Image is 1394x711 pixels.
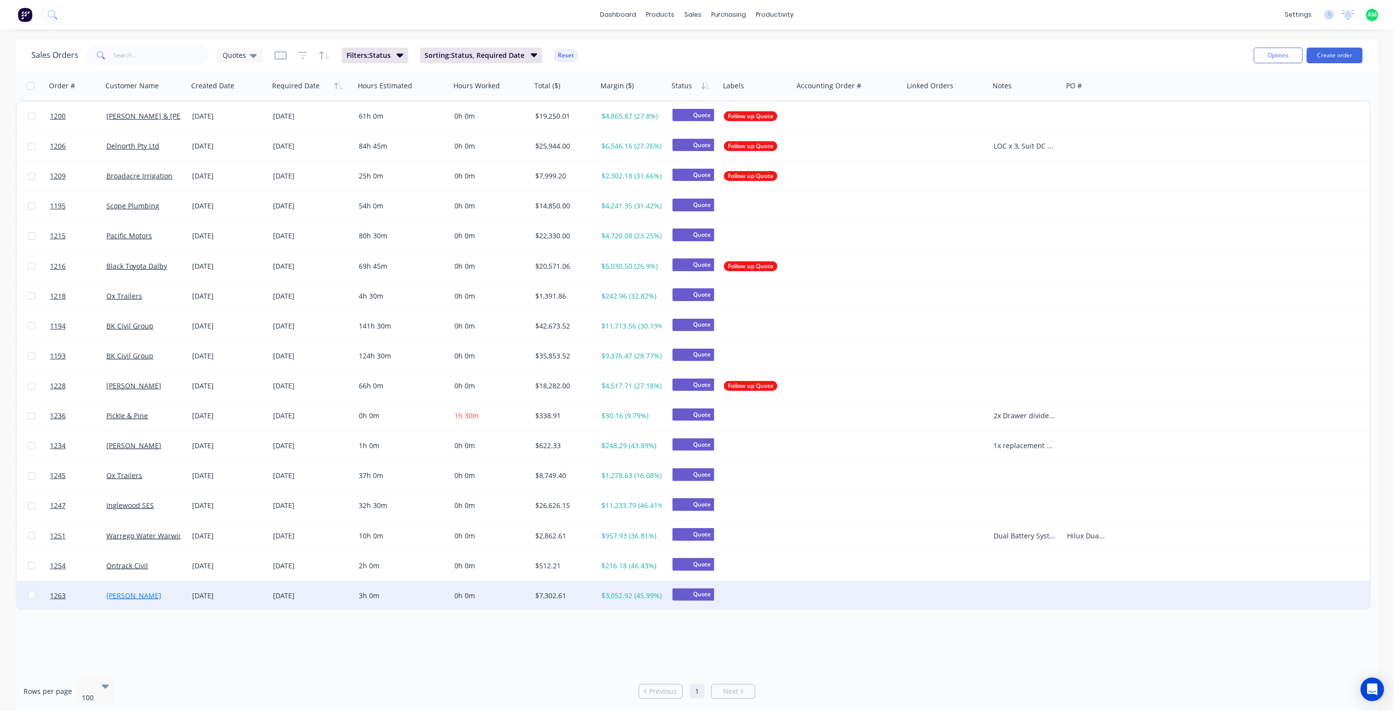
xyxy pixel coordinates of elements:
a: 1194 [50,311,106,341]
div: [DATE] [192,561,265,571]
span: Quote [672,498,731,510]
div: Customer Name [105,81,159,91]
div: 80h 30m [359,231,442,241]
a: 1193 [50,341,106,371]
a: 1234 [50,431,106,460]
div: 1x replacement DS door Use model number 558 for quote data. [994,441,1056,451]
div: [DATE] [273,171,351,181]
span: 1263 [50,591,66,601]
span: Follow up Quote [728,261,773,271]
div: $2,302.18 (31.66%) [601,171,662,181]
div: settings [1280,7,1317,22]
a: 1228 [50,371,106,401]
a: Page 1 is your current page [690,684,704,699]
span: Quote [672,558,731,570]
span: Rows per page [24,686,72,696]
div: [DATE] [192,411,265,421]
div: Total ($) [534,81,560,91]
a: BK Civil Group [106,321,153,330]
div: Hours Estimated [358,81,412,91]
div: [DATE] [192,351,265,361]
div: $5,030.50 (26.9%) [601,261,662,271]
span: 0h 0m [454,351,475,360]
div: LOC x 3, Suit DC Hilux Tray [994,141,1056,151]
div: [DATE] [192,591,265,601]
span: Follow up Quote [728,111,773,121]
span: Quote [672,258,731,271]
a: 1254 [50,551,106,581]
div: Margin ($) [600,81,634,91]
div: [DATE] [192,381,265,391]
a: Scope Plumbing [106,201,159,210]
span: 1215 [50,231,66,241]
span: AM [1368,10,1377,19]
span: 0h 0m [454,561,475,570]
span: 1194 [50,321,66,331]
span: Quote [672,468,731,481]
div: [DATE] [192,201,265,211]
div: [DATE] [273,321,351,331]
span: 0h 0m [454,501,475,510]
a: 1200 [50,102,106,131]
span: Quote [672,229,731,241]
span: 0h 0m [454,141,475,151]
div: [DATE] [192,261,265,271]
span: Quote [672,199,731,211]
div: 4h 30m [359,291,442,301]
div: 61h 0m [359,111,442,121]
span: 0h 0m [454,381,475,390]
button: Options [1254,48,1303,63]
a: Inglewood SES [106,501,154,510]
div: $7,999.20 [535,171,591,181]
span: Sorting: Status, Required Date [425,51,525,60]
div: [DATE] [273,561,351,571]
button: Sorting:Status, Required Date [420,48,543,63]
a: 1263 [50,581,106,610]
div: [DATE] [273,111,351,121]
div: Hilux Dual Battery [1067,531,1105,541]
a: 1216 [50,252,106,281]
div: $6,546.16 (27.76%) [601,141,662,151]
div: [DATE] [273,501,351,510]
a: Broadacre Irrigation [106,171,173,180]
a: 1218 [50,281,106,311]
span: 0h 0m [454,471,475,480]
button: Follow up Quote [724,111,777,121]
div: [DATE] [273,201,351,211]
div: $957.93 (36.81%) [601,531,662,541]
div: [DATE] [192,171,265,181]
div: $216.18 (46.43%) [601,561,662,571]
div: $35,853.52 [535,351,591,361]
span: 1216 [50,261,66,271]
span: Quote [672,408,731,421]
span: Filters: Status [347,51,391,60]
span: 0h 0m [454,531,475,540]
span: 1218 [50,291,66,301]
span: Quote [672,588,731,601]
div: Created Date [191,81,234,91]
div: [DATE] [273,141,351,151]
div: $8,749.40 [535,471,591,481]
span: 1251 [50,531,66,541]
div: $9,376.47 (28.77%) [601,351,662,361]
span: 1247 [50,501,66,510]
div: PO # [1066,81,1082,91]
ul: Pagination [635,684,759,699]
span: 0h 0m [454,321,475,330]
a: 1247 [50,491,106,520]
span: Quotes [223,50,246,60]
span: Quote [672,438,731,451]
div: $512.21 [535,561,591,571]
a: 1195 [50,191,106,221]
div: [DATE] [192,291,265,301]
div: 100 [82,693,96,703]
span: Follow up Quote [728,381,773,391]
a: Ox Trailers [106,471,142,480]
a: [PERSON_NAME] [106,591,161,600]
div: Hours Worked [453,81,500,91]
div: productivity [751,7,799,22]
a: 1236 [50,401,106,431]
div: 1h 0m [359,441,442,451]
div: $18,282.00 [535,381,591,391]
div: Labels [723,81,744,91]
